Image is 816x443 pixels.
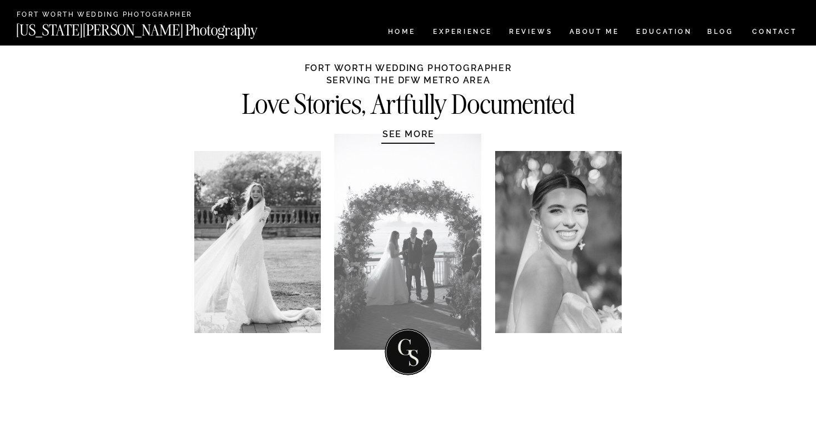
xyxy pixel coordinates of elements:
a: SEE MORE [356,128,461,139]
a: Fort Worth Wedding Photographer [17,11,244,19]
a: BLOG [707,28,734,38]
a: Experience [433,28,491,38]
a: EDUCATION [635,28,693,38]
a: CONTACT [752,26,798,38]
a: ABOUT ME [569,28,619,38]
a: REVIEWS [509,28,551,38]
a: [US_STATE][PERSON_NAME] Photography [16,23,295,32]
a: HOME [386,28,417,38]
h1: Fort Worth WEDDING PHOTOGRAPHER ServIng The DFW Metro Area [304,62,512,84]
h2: Love Stories, Artfully Documented [218,92,599,113]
